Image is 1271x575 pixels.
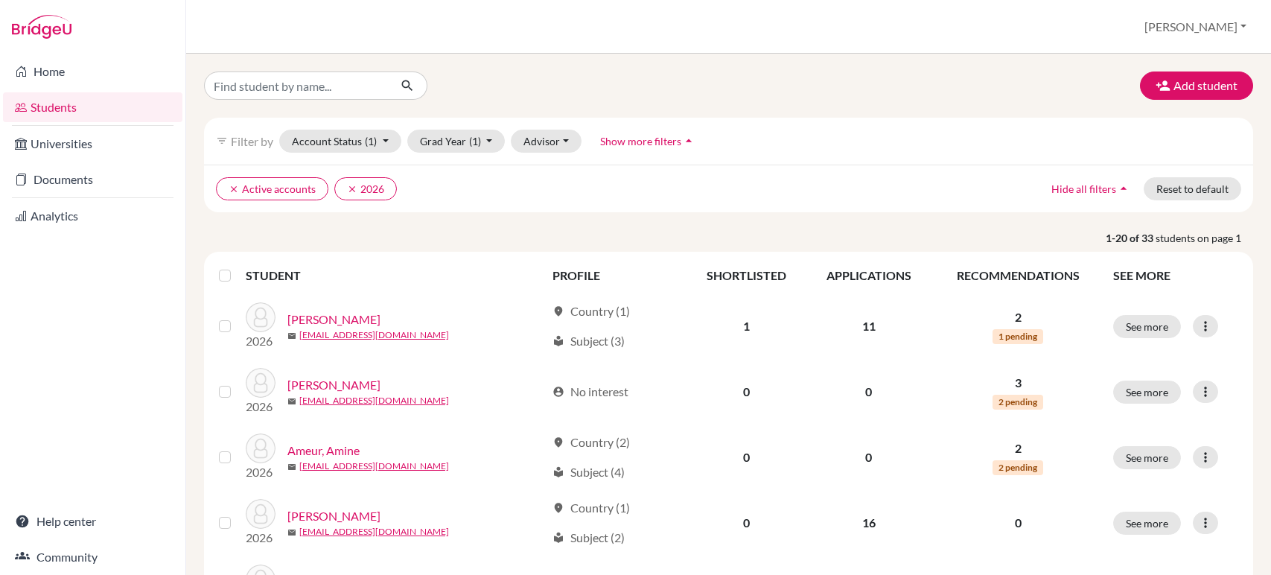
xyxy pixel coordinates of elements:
td: 1 [687,293,806,359]
div: No interest [552,383,628,401]
button: See more [1113,512,1181,535]
p: 2 [940,439,1095,457]
span: mail [287,463,296,471]
a: Documents [3,165,182,194]
span: (1) [365,135,377,147]
span: 2 pending [993,395,1043,410]
a: Community [3,542,182,572]
button: See more [1113,381,1181,404]
i: filter_list [216,135,228,147]
span: Show more filters [600,135,681,147]
span: Filter by [231,134,273,148]
p: 2026 [246,463,275,481]
th: RECOMMENDATIONS [931,258,1104,293]
button: clearActive accounts [216,177,328,200]
a: Universities [3,129,182,159]
button: Hide all filtersarrow_drop_up [1039,177,1144,200]
p: 2026 [246,398,275,416]
th: PROFILE [544,258,687,293]
a: Help center [3,506,182,536]
div: Subject (2) [552,529,625,547]
span: mail [287,528,296,537]
span: local_library [552,532,564,544]
a: [EMAIL_ADDRESS][DOMAIN_NAME] [299,460,449,473]
div: Country (1) [552,499,630,517]
a: Analytics [3,201,182,231]
span: location_on [552,436,564,448]
td: 0 [687,425,806,490]
td: 16 [806,490,931,556]
i: arrow_drop_up [1116,181,1131,196]
button: [PERSON_NAME] [1138,13,1253,41]
div: Subject (3) [552,332,625,350]
div: Country (2) [552,433,630,451]
span: location_on [552,305,564,317]
p: 0 [940,514,1095,532]
button: Add student [1140,72,1253,100]
span: account_circle [552,386,564,398]
div: Country (1) [552,302,630,320]
button: Account Status(1) [279,130,401,153]
img: Bridge-U [12,15,71,39]
button: Reset to default [1144,177,1241,200]
strong: 1-20 of 33 [1106,230,1156,246]
i: clear [229,184,239,194]
a: Home [3,57,182,86]
span: (1) [469,135,481,147]
button: Show more filtersarrow_drop_up [587,130,709,153]
button: clear2026 [334,177,397,200]
a: [PERSON_NAME] [287,507,380,525]
i: clear [347,184,357,194]
span: Hide all filters [1051,182,1116,195]
i: arrow_drop_up [681,133,696,148]
a: Students [3,92,182,122]
span: local_library [552,335,564,347]
img: Ameur, Amine [246,433,275,463]
td: 0 [806,359,931,425]
td: 0 [687,359,806,425]
th: APPLICATIONS [806,258,931,293]
th: SHORTLISTED [687,258,806,293]
td: 0 [806,425,931,490]
button: See more [1113,315,1181,338]
span: 2 pending [993,460,1043,475]
img: Araujo, Grace [246,499,275,529]
p: 3 [940,374,1095,392]
a: [PERSON_NAME] [287,311,380,328]
img: Alaoui, Lilia [246,302,275,332]
a: [EMAIL_ADDRESS][DOMAIN_NAME] [299,328,449,342]
a: [PERSON_NAME] [287,376,380,394]
a: [EMAIL_ADDRESS][DOMAIN_NAME] [299,394,449,407]
th: SEE MORE [1104,258,1247,293]
button: Grad Year(1) [407,130,506,153]
div: Subject (4) [552,463,625,481]
span: students on page 1 [1156,230,1253,246]
span: local_library [552,466,564,478]
button: Advisor [511,130,582,153]
a: [EMAIL_ADDRESS][DOMAIN_NAME] [299,525,449,539]
button: See more [1113,446,1181,469]
p: 2026 [246,529,275,547]
a: Ameur, Amine [287,442,360,460]
span: mail [287,397,296,406]
span: mail [287,331,296,340]
span: 1 pending [993,329,1043,344]
th: STUDENT [246,258,544,293]
td: 11 [806,293,931,359]
img: Ambrose, Evelyn [246,368,275,398]
p: 2 [940,308,1095,326]
span: location_on [552,502,564,514]
td: 0 [687,490,806,556]
input: Find student by name... [204,72,389,100]
p: 2026 [246,332,275,350]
